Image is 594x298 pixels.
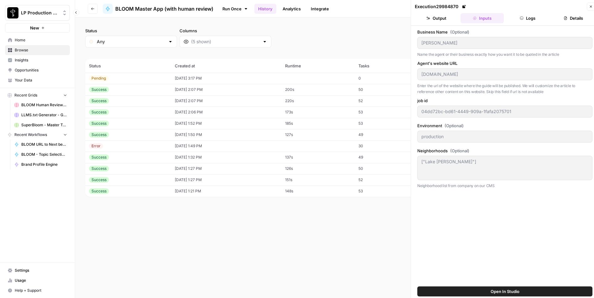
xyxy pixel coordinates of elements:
[21,162,67,167] span: Brand Profile Engine
[12,120,70,130] a: SuperBloom - Master Topic List
[15,37,67,43] span: Home
[89,188,109,194] div: Success
[491,288,519,295] span: Open In Studio
[355,73,412,84] td: 0
[12,110,70,120] a: LLMS.txt Generator - Grid
[14,132,47,138] span: Recent Workflows
[89,121,109,126] div: Success
[171,95,281,107] td: [DATE] 2:07 PM
[5,91,70,100] button: Recent Grids
[115,5,213,13] span: BLOOM Master App (with human review)
[421,159,588,165] textarea: ["Lake [PERSON_NAME]"]
[281,107,355,118] td: 173s
[281,163,355,174] td: 126s
[21,122,67,128] span: SuperBloom - Master Topic List
[89,166,109,171] div: Success
[281,95,355,107] td: 220s
[180,28,271,34] label: Columns
[5,130,70,139] button: Recent Workflows
[281,59,355,73] th: Runtime
[307,4,333,14] a: Integrate
[15,47,67,53] span: Browse
[191,39,260,45] input: (5 shown)
[5,285,70,295] button: Help + Support
[171,59,281,73] th: Created at
[85,48,584,59] span: (11 records)
[415,13,458,23] button: Output
[355,140,412,152] td: 30
[15,77,67,83] span: Your Data
[85,59,171,73] th: Status
[89,177,109,183] div: Success
[21,152,67,157] span: BLOOM - Topic Selection w/neighborhood [v2]
[279,4,305,14] a: Analytics
[12,149,70,159] a: BLOOM - Topic Selection w/neighborhood [v2]
[5,55,70,65] a: Insights
[445,123,464,129] span: (Optional)
[171,152,281,163] td: [DATE] 1:32 PM
[30,25,39,31] span: New
[417,83,592,95] p: Enter the url of the website where the guide will be published. We will customize the article to ...
[21,112,67,118] span: LLMS.txt Generator - Grid
[89,76,108,81] div: Pending
[5,23,70,33] button: New
[5,35,70,45] a: Home
[355,107,412,118] td: 53
[417,123,592,129] label: Environment
[417,51,592,58] p: Name the agent or their business exactly how you want it to be quoted in the article
[15,268,67,273] span: Settings
[355,163,412,174] td: 50
[97,39,165,45] input: Any
[281,84,355,95] td: 200s
[85,28,177,34] label: Status
[15,67,67,73] span: Opportunities
[355,59,412,73] th: Tasks
[15,57,67,63] span: Insights
[355,174,412,186] td: 52
[21,10,59,16] span: LP Production Workloads
[12,139,70,149] a: BLOOM URL to Next best blog topic
[14,92,37,98] span: Recent Grids
[171,140,281,152] td: [DATE] 1:49 PM
[355,186,412,197] td: 53
[89,109,109,115] div: Success
[218,3,252,14] a: Run Once
[171,163,281,174] td: [DATE] 1:27 PM
[171,107,281,118] td: [DATE] 2:06 PM
[506,13,550,23] button: Logs
[281,186,355,197] td: 148s
[89,87,109,92] div: Success
[421,71,588,77] input: http://www.agentLux.com
[171,84,281,95] td: [DATE] 2:07 PM
[415,3,467,10] div: Execution 29984870
[5,265,70,275] a: Settings
[355,95,412,107] td: 52
[171,73,281,84] td: [DATE] 3:17 PM
[461,13,504,23] button: Inputs
[15,288,67,293] span: Help + Support
[254,4,276,14] a: History
[417,60,592,66] label: Agent's website URL
[171,118,281,129] td: [DATE] 1:52 PM
[355,118,412,129] td: 53
[171,186,281,197] td: [DATE] 1:21 PM
[417,29,592,35] label: Business Name
[417,148,592,154] label: Neighborhoods
[12,159,70,170] a: Brand Profile Engine
[12,100,70,110] a: BLOOM Human Review (ver2)
[21,142,67,147] span: BLOOM URL to Next best blog topic
[355,84,412,95] td: 50
[5,65,70,75] a: Opportunities
[5,45,70,55] a: Browse
[5,275,70,285] a: Usage
[281,152,355,163] td: 137s
[450,148,469,154] span: (Optional)
[171,174,281,186] td: [DATE] 1:27 PM
[5,5,70,21] button: Workspace: LP Production Workloads
[417,97,592,104] label: job id
[89,98,109,104] div: Success
[281,174,355,186] td: 151s
[5,75,70,85] a: Your Data
[417,183,592,189] p: Neighborhood list from company on our CMS
[89,154,109,160] div: Success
